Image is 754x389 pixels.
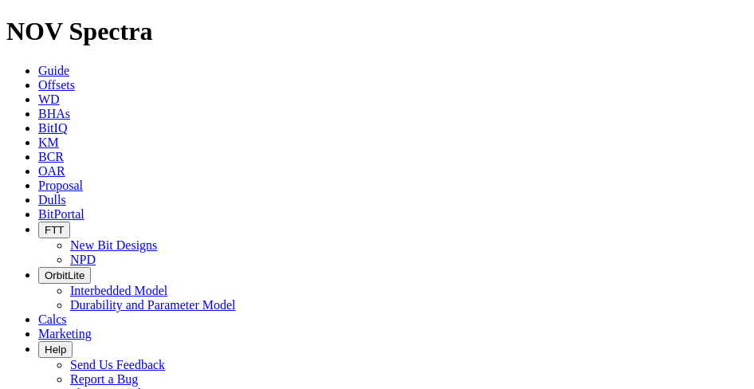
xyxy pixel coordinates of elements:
a: WD [38,92,60,106]
a: Guide [38,64,69,77]
a: BitIQ [38,121,67,135]
a: NPD [70,253,96,266]
h1: NOV Spectra [6,17,748,46]
span: OrbitLite [45,269,84,281]
a: BHAs [38,107,70,120]
span: FTT [45,224,64,236]
button: Help [38,341,73,358]
a: Offsets [38,78,75,92]
a: Dulls [38,193,66,206]
a: Calcs [38,312,67,326]
a: New Bit Designs [70,238,157,252]
a: Report a Bug [70,372,138,386]
span: Help [45,344,66,356]
a: KM [38,136,59,149]
a: Proposal [38,179,83,192]
a: Send Us Feedback [70,358,165,371]
a: Interbedded Model [70,284,167,297]
button: FTT [38,222,70,238]
a: Marketing [38,327,92,340]
a: OAR [38,164,65,178]
a: Durability and Parameter Model [70,298,236,312]
a: BCR [38,150,64,163]
button: OrbitLite [38,267,91,284]
a: BitPortal [38,207,84,221]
